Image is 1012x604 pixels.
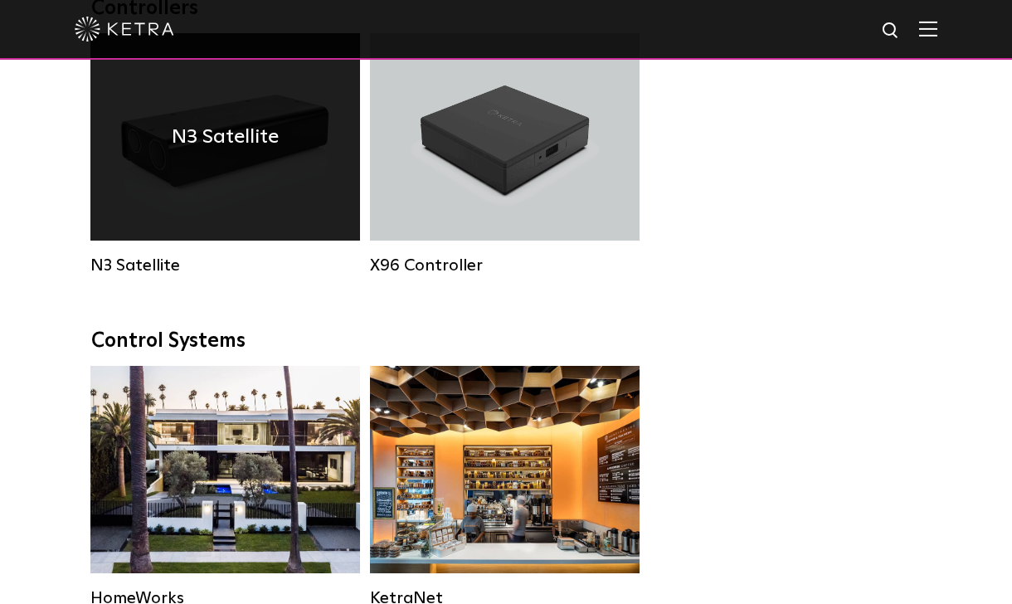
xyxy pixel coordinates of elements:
div: N3 Satellite [90,256,360,275]
div: X96 Controller [370,256,640,275]
img: search icon [881,21,902,41]
a: N3 Satellite N3 Satellite [90,33,360,274]
img: ketra-logo-2019-white [75,17,174,41]
div: Control Systems [91,329,921,353]
a: X96 Controller X96 Controller [370,33,640,274]
img: Hamburger%20Nav.svg [919,21,937,37]
h4: N3 Satellite [172,121,279,153]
